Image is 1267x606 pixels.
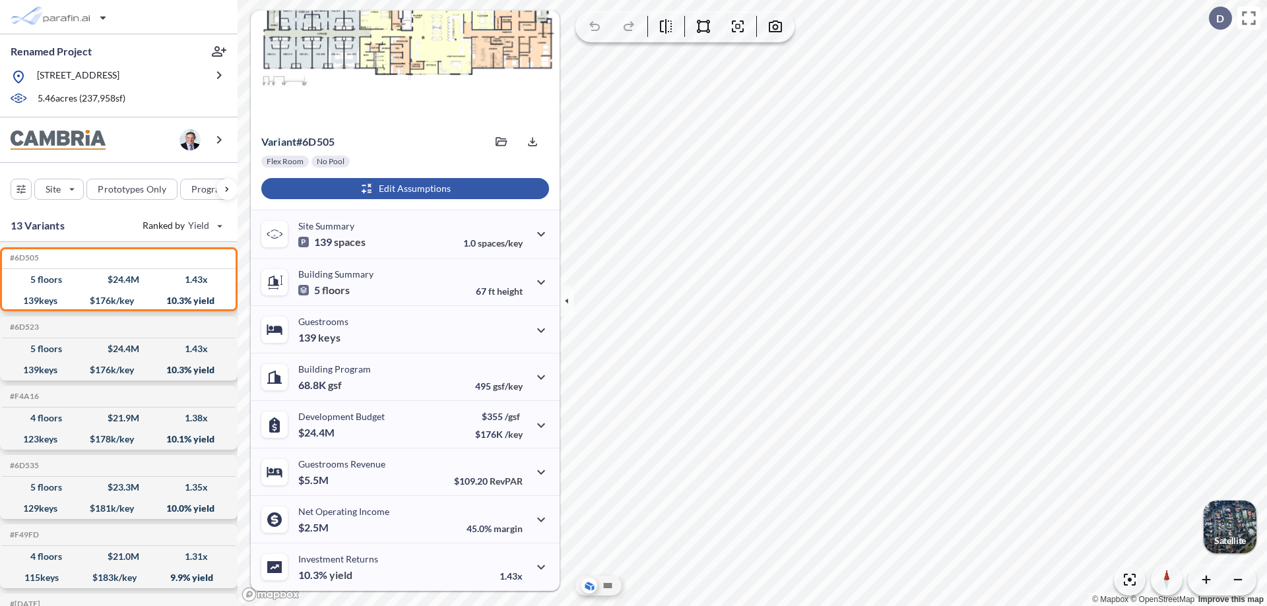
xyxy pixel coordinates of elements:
[1130,595,1194,604] a: OpenStreetMap
[37,69,119,85] p: [STREET_ADDRESS]
[298,268,374,280] p: Building Summary
[191,183,228,196] p: Program
[98,183,166,196] p: Prototypes Only
[7,322,39,332] h5: Click to copy the code
[298,553,378,564] p: Investment Returns
[298,411,385,422] p: Development Budget
[298,220,354,231] p: Site Summary
[1214,535,1246,546] p: Satellite
[600,578,616,593] button: Site Plan
[454,475,523,487] p: $109.20
[500,570,523,582] p: 1.43x
[7,461,39,470] h5: Click to copy the code
[1216,13,1224,24] p: D
[298,235,366,249] p: 139
[7,530,39,539] h5: Click to copy the code
[298,473,331,487] p: $5.5M
[317,156,344,167] p: No Pool
[581,578,597,593] button: Aerial View
[493,380,523,392] span: gsf/key
[505,411,520,422] span: /gsf
[38,92,125,106] p: 5.46 acres ( 237,958 sf)
[298,379,342,392] p: 68.8K
[261,178,549,199] button: Edit Assumptions
[46,183,61,196] p: Site
[11,130,106,150] img: BrandImage
[298,331,341,344] p: 139
[86,179,178,200] button: Prototypes Only
[298,568,352,582] p: 10.3%
[494,523,523,534] span: margin
[329,568,352,582] span: yield
[322,284,350,297] span: floors
[475,411,523,422] p: $355
[34,179,84,200] button: Site
[132,215,231,236] button: Ranked by Yield
[475,380,523,392] p: 495
[188,219,210,232] span: Yield
[11,218,65,233] p: 13 Variants
[261,135,335,148] p: # 6d505
[7,392,39,401] h5: Click to copy the code
[298,284,350,297] p: 5
[1198,595,1264,604] a: Improve this map
[476,286,523,297] p: 67
[490,475,523,487] span: RevPAR
[298,506,389,517] p: Net Operating Income
[1204,500,1256,553] img: Switcher Image
[180,179,251,200] button: Program
[298,426,337,439] p: $24.4M
[298,316,348,327] p: Guestrooms
[179,129,201,150] img: user logo
[298,363,371,375] p: Building Program
[328,379,342,392] span: gsf
[261,135,296,148] span: Variant
[298,521,331,534] p: $2.5M
[463,237,523,249] p: 1.0
[467,523,523,534] p: 45.0%
[242,587,300,602] a: Mapbox homepage
[478,237,523,249] span: spaces/key
[497,286,523,297] span: height
[334,235,366,249] span: spaces
[1092,595,1128,604] a: Mapbox
[488,286,495,297] span: ft
[267,156,304,167] p: Flex Room
[318,331,341,344] span: keys
[298,458,385,470] p: Guestrooms Revenue
[1204,500,1256,553] button: Switcher ImageSatellite
[7,253,39,262] h5: Click to copy the code
[475,429,523,440] p: $176K
[11,44,92,59] p: Renamed Project
[505,429,523,440] span: /key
